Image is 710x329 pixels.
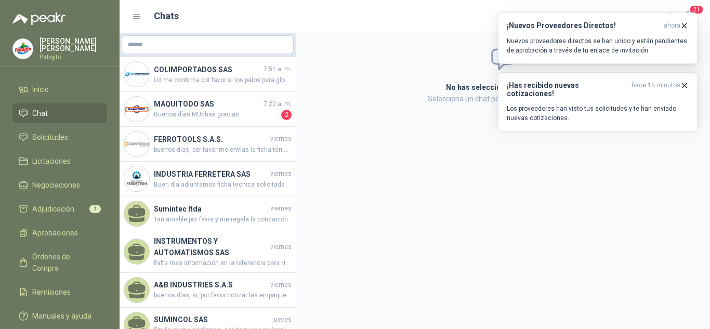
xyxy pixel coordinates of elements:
[154,9,179,23] h1: Chats
[12,306,107,326] a: Manuales y ayuda
[12,199,107,219] a: Adjudicación1
[154,134,268,145] h4: FERROTOOLS S.A.S.
[124,62,149,87] img: Company Logo
[120,231,296,273] a: INSTRUMENTOS Y AUTOMATISMOS SASviernesFalta mas información en la referencia para Homologar. vend...
[13,39,33,59] img: Company Logo
[322,93,685,104] p: Selecciona un chat para ver y enviar mensajes
[154,235,268,258] h4: INSTRUMENTOS Y AUTOMATISMOS SAS
[507,81,627,98] h3: ¡Has recibido nuevas cotizaciones!
[120,127,296,162] a: Company LogoFERROTOOLS S.A.S.viernesbuenos dias, por favor me envias la ficha ténicas de la mangu...
[154,291,292,300] span: buenos días, si, por favor cotizar las empaquetaduras y/o el cambio de las empaquetaduras para el...
[689,5,704,15] span: 21
[120,57,296,92] a: Company LogoCOLIMPORTADOS SAS7:51 a. m.Ud me confirma por favor si los palos para globo que me es...
[507,36,689,55] p: Nuevos proveedores directos se han unido y están pendientes de aprobación a través de tu enlace d...
[498,12,698,64] button: ¡Nuevos Proveedores Directos!ahora Nuevos proveedores directos se han unido y están pendientes de...
[507,104,689,123] p: Los proveedores han visto tus solicitudes y te han enviado nuevas cotizaciones.
[154,203,268,215] h4: Sumintec ltda
[124,166,149,191] img: Company Logo
[322,82,685,93] h2: No has seleccionado ningún chat
[154,215,292,225] span: Tan amable por favor y me regala la cotización
[154,98,261,110] h4: MAQUITODO SAS
[40,37,107,52] p: [PERSON_NAME] [PERSON_NAME]
[154,279,268,291] h4: A&B INDUSTRIES S.A.S
[89,205,101,213] span: 1
[154,145,292,155] span: buenos dias, por favor me envias la ficha ténicas de la manguera cotizada, muchas gracias
[12,175,107,195] a: Negociaciones
[498,72,698,131] button: ¡Has recibido nuevas cotizaciones!hace 15 minutos Los proveedores han visto tus solicitudes y te ...
[679,7,698,26] button: 21
[270,204,292,214] span: viernes
[270,169,292,179] span: viernes
[154,180,292,190] span: Buen dia adjuntamos ficha tecnica solicitada
[32,251,97,274] span: Órdenes de Compra
[632,81,680,98] span: hace 15 minutos
[120,92,296,127] a: Company LogoMAQUITODO SAS7:20 a. m.Buenos días MUchas gracias2
[270,242,292,252] span: viernes
[154,110,279,120] span: Buenos días MUchas gracias
[120,162,296,196] a: Company LogoINDUSTRIA FERRETERA SASviernesBuen dia adjuntamos ficha tecnica solicitada
[270,280,292,290] span: viernes
[120,196,296,231] a: Sumintec ltdaviernesTan amable por favor y me regala la cotización
[32,84,49,95] span: Inicio
[281,110,292,120] span: 2
[32,227,78,239] span: Aprobaciones
[154,258,292,268] span: Falta mas información en la referencia para Homologar. vendemos SHIMADEN ([GEOGRAPHIC_DATA]). mod...
[264,99,292,109] span: 7:20 a. m.
[270,134,292,144] span: viernes
[32,310,91,322] span: Manuales y ayuda
[32,108,48,119] span: Chat
[12,247,107,278] a: Órdenes de Compra
[40,54,107,60] p: Patojito
[124,131,149,156] img: Company Logo
[32,131,68,143] span: Solicitudes
[154,75,292,85] span: Ud me confirma por favor si los palos para globo que me esta cotizando corresponden a los que se ...
[32,155,71,167] span: Licitaciones
[32,179,80,191] span: Negociaciones
[12,282,107,302] a: Remisiones
[264,64,292,74] span: 7:51 a. m.
[32,286,71,298] span: Remisiones
[12,127,107,147] a: Solicitudes
[120,273,296,308] a: A&B INDUSTRIES S.A.Sviernesbuenos días, si, por favor cotizar las empaquetaduras y/o el cambio de...
[664,21,680,30] span: ahora
[272,315,292,325] span: jueves
[154,64,261,75] h4: COLIMPORTADOS SAS
[12,80,107,99] a: Inicio
[12,12,65,25] img: Logo peakr
[12,223,107,243] a: Aprobaciones
[12,151,107,171] a: Licitaciones
[154,168,268,180] h4: INDUSTRIA FERRETERA SAS
[32,203,74,215] span: Adjudicación
[12,103,107,123] a: Chat
[507,21,660,30] h3: ¡Nuevos Proveedores Directos!
[124,97,149,122] img: Company Logo
[154,314,270,325] h4: SUMINCOL SAS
